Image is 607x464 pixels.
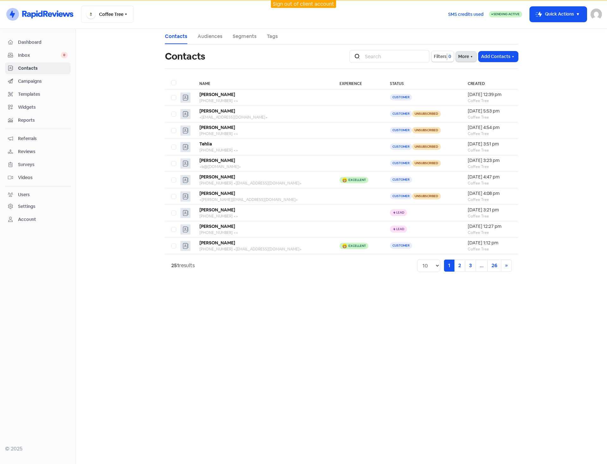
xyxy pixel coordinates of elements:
[5,75,71,87] a: Campaigns
[468,230,512,235] div: Coffee Tree
[390,242,412,249] span: Customer
[434,53,447,60] span: Filters
[468,131,512,137] div: Coffee Tree
[199,164,327,170] div: <b@[DOMAIN_NAME]>
[18,148,68,155] span: Reviews
[18,174,68,181] span: Videos
[390,160,412,166] span: Customer
[18,52,61,59] span: Inbox
[501,260,512,272] a: Next
[5,159,71,171] a: Surveys
[193,76,333,89] th: Name
[468,223,512,230] div: [DATE] 12:27 pm
[591,9,602,20] img: User
[18,65,68,72] span: Contacts
[199,147,327,153] div: [PHONE_NUMBER] <>
[348,178,366,182] div: Excellent
[461,76,518,89] th: Created
[390,144,412,150] span: Customer
[5,36,71,48] a: Dashboard
[468,174,512,180] div: [DATE] 4:47 pm
[468,213,512,219] div: Coffee Tree
[390,127,412,133] span: Customer
[171,262,179,269] strong: 251
[171,262,195,269] div: results
[199,213,327,219] div: [PHONE_NUMBER] <>
[493,12,520,16] span: Sending Active
[5,445,71,453] div: © 2025
[468,180,512,186] div: Coffee Tree
[61,52,68,58] span: 0
[390,94,412,100] span: Customer
[199,180,327,186] div: [PHONE_NUMBER] <[EMAIL_ADDRESS][DOMAIN_NAME]>
[5,172,71,184] a: Videos
[489,10,522,18] a: Sending Active
[431,51,454,62] button: Filters0
[390,193,412,199] span: Customer
[81,6,134,23] button: Coffee Tree
[18,161,68,168] span: Surveys
[412,160,441,166] span: Unsubscribed
[199,230,327,235] div: [PHONE_NUMBER] <>
[468,157,512,164] div: [DATE] 3:23 pm
[5,214,71,225] a: Account
[468,98,512,104] div: Coffee Tree
[468,207,512,213] div: [DATE] 3:21 pm
[199,131,327,137] div: [PHONE_NUMBER] <>
[18,39,68,46] span: Dashboard
[444,260,454,272] a: 1
[447,53,451,60] span: 0
[5,201,71,212] a: Settings
[5,101,71,113] a: Widgets
[5,88,71,100] a: Templates
[390,177,412,183] span: Customer
[199,223,235,229] b: [PERSON_NAME]
[468,190,512,197] div: [DATE] 4:08 pm
[199,92,235,97] b: [PERSON_NAME]
[468,164,512,170] div: Coffee Tree
[505,262,508,269] span: »
[199,108,235,114] b: [PERSON_NAME]
[361,50,429,63] input: Search
[468,108,512,114] div: [DATE] 5:53 pm
[396,228,404,231] span: Lead
[197,33,222,40] a: Audiences
[456,51,477,62] button: More
[199,158,235,163] b: [PERSON_NAME]
[5,62,71,74] a: Contacts
[199,240,235,246] b: [PERSON_NAME]
[468,91,512,98] div: [DATE] 12:39 pm
[468,114,512,120] div: Coffee Tree
[18,117,68,124] span: Reports
[396,211,404,214] span: Lead
[5,133,71,145] a: Referrals
[199,197,327,203] div: <[PERSON_NAME][EMAIL_ADDRESS][DOMAIN_NAME]>
[199,246,327,252] div: [PHONE_NUMBER] <[EMAIL_ADDRESS][DOMAIN_NAME]>
[199,141,212,147] b: Tehlia
[233,33,257,40] a: Segments
[199,174,235,180] b: [PERSON_NAME]
[18,78,68,85] span: Campaigns
[5,189,71,201] a: Users
[468,197,512,203] div: Coffee Tree
[333,76,384,89] th: Experience
[165,33,187,40] a: Contacts
[18,203,35,210] div: Settings
[412,127,441,133] span: Unsubscribed
[487,260,501,272] a: 26
[5,146,71,158] a: Reviews
[468,147,512,153] div: Coffee Tree
[479,51,518,62] button: Add Contacts
[5,49,71,61] a: Inbox 0
[412,144,441,150] span: Unsubscribed
[199,98,327,104] div: [PHONE_NUMBER] <>
[165,46,205,67] h1: Contacts
[273,1,334,7] a: Sign out of client account
[199,114,327,120] div: <[EMAIL_ADDRESS][DOMAIN_NAME]>
[443,10,489,17] a: SMS credits used
[267,33,278,40] a: Tags
[199,190,235,196] b: [PERSON_NAME]
[390,111,412,117] span: Customer
[468,141,512,147] div: [DATE] 3:51 pm
[412,111,441,117] span: Unsubscribed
